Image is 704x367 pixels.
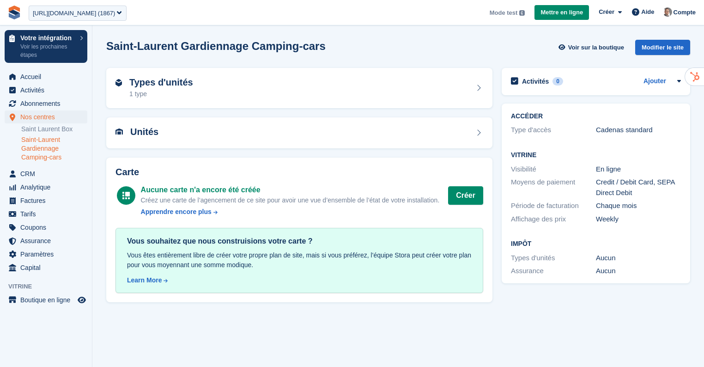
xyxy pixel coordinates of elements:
span: CRM [20,167,76,180]
span: Tarifs [20,208,76,220]
a: menu [5,181,87,194]
span: Coupons [20,221,76,234]
div: Créez une carte de l’agencement de ce site pour avoir une vue d’ensemble de l’état de votre insta... [141,196,440,205]
a: Mettre en ligne [534,5,589,20]
a: Apprendre encore plus [141,207,440,217]
a: Votre intégration Voir les prochaines étapes [5,30,87,63]
div: Assurance [511,266,596,276]
div: Aucune carte n'a encore été créée [141,184,440,196]
span: Assurance [20,234,76,247]
img: unit-type-icn-2b2737a686de81e16bb02015468b77c625bbabd49415b5ef34ead5e3b44a266d.svg [115,79,122,86]
div: 0 [552,77,563,86]
span: Nos centres [20,110,76,123]
div: Chaque mois [596,201,681,211]
a: menu [5,167,87,180]
span: Compte [674,8,696,17]
span: Analytique [20,181,76,194]
div: Type d'accès [511,125,596,135]
img: map-icn-white-8b231986280072e83805622d3debb4903e2986e43859118e7b4002611c8ef794.svg [122,192,130,199]
span: Abonnements [20,97,76,110]
a: menu [5,261,87,274]
span: Vitrine [8,282,92,291]
span: Activités [20,84,76,97]
a: menu [5,208,87,220]
a: Saint-Laurent Gardiennage Camping-cars [21,135,87,162]
a: Boutique d'aperçu [76,294,87,306]
a: menu [5,248,87,261]
a: menu [5,97,87,110]
span: Accueil [20,70,76,83]
p: Voir les prochaines étapes [20,43,75,59]
div: Visibilité [511,164,596,175]
div: Apprendre encore plus [141,207,212,217]
span: Voir sur la boutique [568,43,624,52]
img: stora-icon-8386f47178a22dfd0bd8f6a31ec36ba5ce8667c1dd55bd0f319d3a0aa187defe.svg [7,6,21,19]
img: Sebastien Bonnier [663,7,672,17]
a: menu [5,110,87,123]
a: menu [5,194,87,207]
img: icon-info-grey-7440780725fd019a000dd9b08b2336e03edf1995a4989e88bcd33f0948082b44.svg [519,10,525,16]
div: Weekly [596,214,681,225]
a: Learn More [127,275,472,285]
h2: Carte [115,167,483,177]
a: Saint Laurent Box [21,125,87,134]
span: Aide [641,7,654,17]
h2: Saint-Laurent Gardiennage Camping-cars [106,40,326,52]
a: menu [5,234,87,247]
div: Affichage des prix [511,214,596,225]
a: Voir sur la boutique [558,40,628,55]
div: Learn More [127,275,162,285]
a: Unités [106,117,492,148]
a: menu [5,70,87,83]
a: menu [5,84,87,97]
div: Credit / Debit Card, SEPA Direct Debit [596,177,681,198]
img: unit-icn-7be61d7bf1b0ce9d3e12c5938cc71ed9869f7b940bace4675aadf7bd6d80202e.svg [115,128,123,135]
div: [URL][DOMAIN_NAME] (1867) [33,9,115,18]
a: Ajouter [643,76,666,87]
a: Types d'unités 1 type [106,68,492,109]
a: menu [5,221,87,234]
div: Types d'unités [511,253,596,263]
span: Capital [20,261,76,274]
button: Créer [448,186,483,205]
a: Modifier le site [635,40,690,59]
span: Factures [20,194,76,207]
span: Mode test [490,8,518,18]
p: Votre intégration [20,35,75,41]
h2: Types d'unités [129,77,193,88]
h2: Impôt [511,240,681,248]
div: Période de facturation [511,201,596,211]
div: Vous souhaitez que nous construisions votre carte ? [127,236,472,247]
span: Boutique en ligne [20,294,76,306]
div: Modifier le site [635,40,690,55]
div: En ligne [596,164,681,175]
a: menu [5,294,87,306]
div: Vous êtes entièrement libre de créer votre propre plan de site, mais si vous préférez, l'équipe S... [127,251,472,270]
div: Cadenas standard [596,125,681,135]
h2: ACCÉDER [511,113,681,120]
h2: Activités [522,77,549,86]
div: Moyens de paiement [511,177,596,198]
h2: Unités [130,127,158,137]
span: Créer [599,7,614,17]
div: Aucun [596,253,681,263]
span: Mettre en ligne [540,8,583,17]
div: Aucun [596,266,681,276]
div: 1 type [129,89,193,99]
span: Paramètres [20,248,76,261]
h2: Vitrine [511,152,681,159]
